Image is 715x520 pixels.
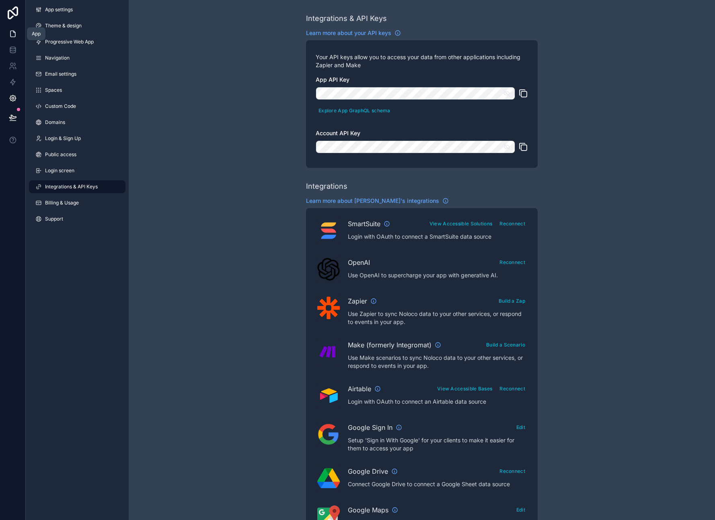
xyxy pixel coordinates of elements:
[317,297,340,319] img: Zapier
[434,383,495,394] button: View Accessible Bases
[32,31,41,37] div: App
[348,271,528,279] p: Use OpenAI to supercharge your app with generative AI.
[306,197,439,205] span: Learn more about [PERSON_NAME]'s integrations
[348,480,528,488] p: Connect Google Drive to connect a Google Sheet data source
[316,106,393,114] a: Explore App GraphQL schema
[348,398,528,406] p: Login with OAuth to connect an Airtable data source
[306,197,449,205] a: Learn more about [PERSON_NAME]'s integrations
[348,423,392,432] span: Google Sign In
[316,76,349,83] span: App API Key
[45,6,73,13] span: App settings
[29,84,125,97] a: Spaces
[497,466,528,475] a: Reconnect
[348,296,367,306] span: Zapier
[317,423,340,446] img: Google Sign In
[316,105,393,116] button: Explore App GraphQL schema
[497,383,528,394] button: Reconnect
[496,295,528,307] button: Build a Zap
[29,196,125,209] a: Billing & Usage
[427,218,495,229] button: View Accessible Solutions
[497,384,528,392] a: Reconnect
[483,340,528,348] a: Build a Scenario
[497,258,528,266] a: Reconnect
[29,68,125,80] a: Email settings
[348,258,370,267] span: OpenAI
[497,465,528,477] button: Reconnect
[306,29,391,37] span: Learn more about your API keys
[306,181,347,192] div: Integrations
[348,505,388,515] span: Google Maps
[497,218,528,229] button: Reconnect
[348,354,528,370] p: Use Make scenarios to sync Noloco data to your other services, or respond to events in your app.
[45,87,62,93] span: Spaces
[317,388,340,403] img: Airtable
[483,339,528,351] button: Build a Scenario
[45,103,76,109] span: Custom Code
[317,340,340,363] img: Make (formerly Integromat)
[45,55,70,61] span: Navigation
[45,119,65,126] span: Domains
[45,135,81,142] span: Login & Sign Up
[496,296,528,304] a: Build a Zap
[434,384,495,392] a: View Accessible Bases
[29,52,125,64] a: Navigation
[45,39,94,45] span: Progressive Web App
[29,213,125,225] a: Support
[29,35,125,48] a: Progressive Web App
[348,219,380,229] span: SmartSuite
[348,233,528,241] p: Login with OAuth to connect a SmartSuite data source
[497,256,528,268] button: Reconnect
[514,423,528,431] a: Edit
[427,219,495,227] a: View Accessible Solutions
[29,100,125,113] a: Custom Code
[317,258,340,281] img: OpenAI
[29,3,125,16] a: App settings
[45,23,82,29] span: Theme & design
[348,310,528,326] p: Use Zapier to sync Noloco data to your other services, or respond to events in your app.
[316,53,528,69] p: Your API keys allow you to access your data from other applications including Zapier and Make
[29,148,125,161] a: Public access
[29,164,125,177] a: Login screen
[45,167,74,174] span: Login screen
[29,180,125,193] a: Integrations & API Keys
[348,436,528,452] p: Setup 'Sign in With Google' for your clients to make it easier for them to access your app
[317,219,340,242] img: SmartSuite
[348,340,431,350] span: Make (formerly Integromat)
[316,130,360,136] span: Account API Key
[29,132,125,145] a: Login & Sign Up
[306,29,401,37] a: Learn more about your API keys
[29,116,125,129] a: Domains
[317,468,340,488] img: Google Drive
[348,384,371,394] span: Airtable
[306,13,387,24] div: Integrations & API Keys
[45,184,98,190] span: Integrations & API Keys
[348,466,388,476] span: Google Drive
[514,504,528,516] button: Edit
[29,19,125,32] a: Theme & design
[45,151,76,158] span: Public access
[45,71,76,77] span: Email settings
[514,505,528,513] a: Edit
[45,216,63,222] span: Support
[497,219,528,227] a: Reconnect
[514,421,528,433] button: Edit
[45,200,79,206] span: Billing & Usage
